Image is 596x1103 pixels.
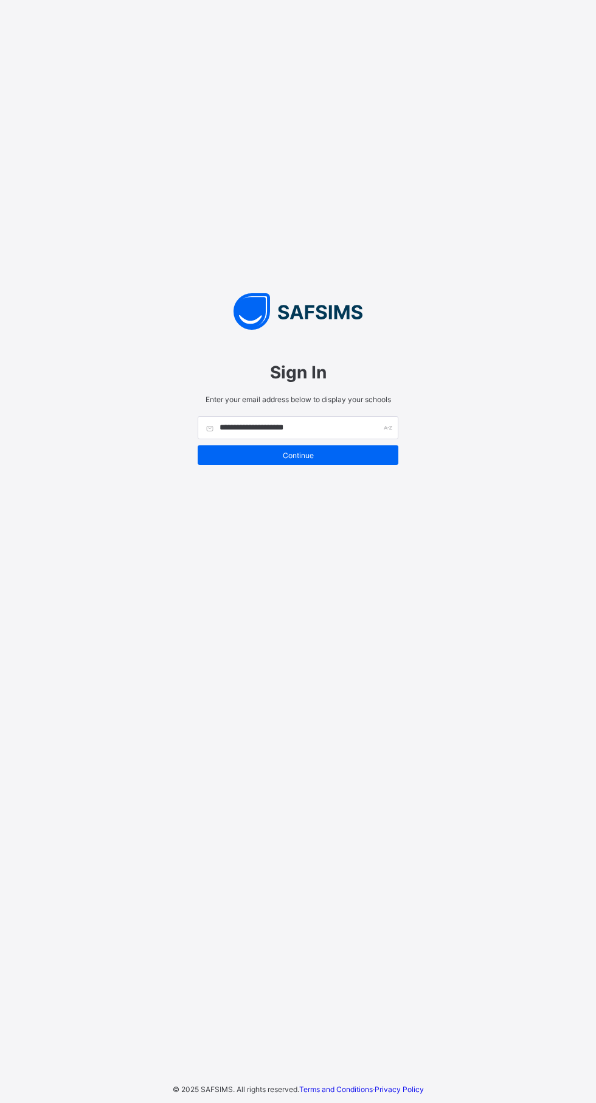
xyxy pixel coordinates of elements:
[198,362,398,383] span: Sign In
[173,1085,299,1094] span: © 2025 SAFSIMS. All rights reserved.
[207,451,389,460] span: Continue
[198,395,398,404] span: Enter your email address below to display your schools
[375,1085,424,1094] a: Privacy Policy
[299,1085,373,1094] a: Terms and Conditions
[299,1085,424,1094] span: ·
[185,293,411,330] img: SAFSIMS Logo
